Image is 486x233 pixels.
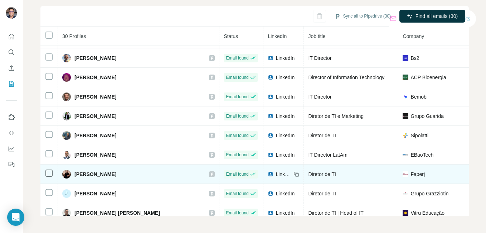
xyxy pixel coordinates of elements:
span: Email found [226,132,248,139]
button: Find all emails (30) [399,10,465,23]
img: LinkedIn logo [268,171,273,177]
img: LinkedIn logo [268,75,273,80]
span: LinkedIn [276,54,295,62]
img: LinkedIn logo [268,133,273,138]
span: Diretor de TI [308,171,336,177]
button: Feedback [6,158,17,171]
div: J [62,189,71,198]
img: company-logo [403,191,408,196]
img: company-logo [403,75,408,80]
span: EBaoTech [410,151,433,158]
img: Avatar [62,131,71,140]
span: Director of Information Technology [308,75,384,80]
span: Diretor de TI | Head of IT [308,210,363,216]
span: Email found [226,190,248,197]
img: company-logo [403,152,408,158]
span: Status [224,33,238,39]
span: Grupo Guarida [410,113,444,120]
span: IT Director [308,55,331,61]
span: Grupo Grazziotin [410,190,448,197]
span: LinkedIn [276,209,295,217]
img: LinkedIn logo [268,55,273,61]
button: Sync all to Pipedrive (30) [330,11,396,22]
img: Avatar [62,209,71,217]
button: Quick start [6,30,17,43]
img: company-logo [403,171,408,177]
span: LinkedIn [276,74,295,81]
img: Avatar [62,54,71,62]
span: Faperj [410,171,425,178]
button: Dashboard [6,142,17,155]
span: [PERSON_NAME] [PERSON_NAME] [74,209,160,217]
span: LinkedIn [276,171,291,178]
span: Email found [226,94,248,100]
span: LinkedIn [276,151,295,158]
span: [PERSON_NAME] [74,54,116,62]
img: LinkedIn logo [268,191,273,196]
span: Bs2 [410,54,419,62]
img: company-logo [403,55,408,61]
span: Vitru Educação [410,209,444,217]
span: [PERSON_NAME] [74,190,116,197]
span: Email found [226,74,248,81]
span: LinkedIn [268,33,287,39]
img: company-logo [403,210,408,216]
span: [PERSON_NAME] [74,113,116,120]
span: Diretor de TI [308,133,336,138]
span: Email found [226,113,248,119]
span: IT Director [308,94,331,100]
button: Use Surfe on LinkedIn [6,111,17,124]
span: IT Director LatAm [308,152,347,158]
span: [PERSON_NAME] [74,132,116,139]
img: Avatar [62,92,71,101]
span: Bemobi [410,93,427,100]
button: Use Surfe API [6,127,17,139]
span: ACP Bioenergia [410,74,446,81]
span: LinkedIn [276,132,295,139]
span: Diretor de TI [308,191,336,196]
img: company-logo [403,113,408,119]
span: [PERSON_NAME] [74,171,116,178]
span: Email found [226,55,248,61]
img: Avatar [6,7,17,19]
img: Avatar [62,151,71,159]
img: Avatar [62,112,71,120]
span: LinkedIn [276,113,295,120]
img: company-logo [403,133,408,138]
button: Search [6,46,17,59]
button: My lists [6,77,17,90]
span: LinkedIn [276,190,295,197]
div: Open Intercom Messenger [7,209,24,226]
span: Email found [226,152,248,158]
img: company-logo [403,94,408,100]
span: Sipolatti [410,132,428,139]
img: LinkedIn logo [268,113,273,119]
span: 30 Profiles [62,33,86,39]
img: LinkedIn logo [268,152,273,158]
span: Email found [226,210,248,216]
span: Job title [308,33,325,39]
span: Email found [226,171,248,177]
span: Diretor de TI e Marketing [308,113,364,119]
img: Avatar [62,170,71,179]
span: Find all emails (30) [415,13,458,20]
span: [PERSON_NAME] [74,151,116,158]
span: Company [403,33,424,39]
span: LinkedIn [276,93,295,100]
img: LinkedIn logo [268,210,273,216]
img: Avatar [62,73,71,82]
img: LinkedIn logo [268,94,273,100]
span: [PERSON_NAME] [74,93,116,100]
span: [PERSON_NAME] [74,74,116,81]
button: Enrich CSV [6,62,17,75]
